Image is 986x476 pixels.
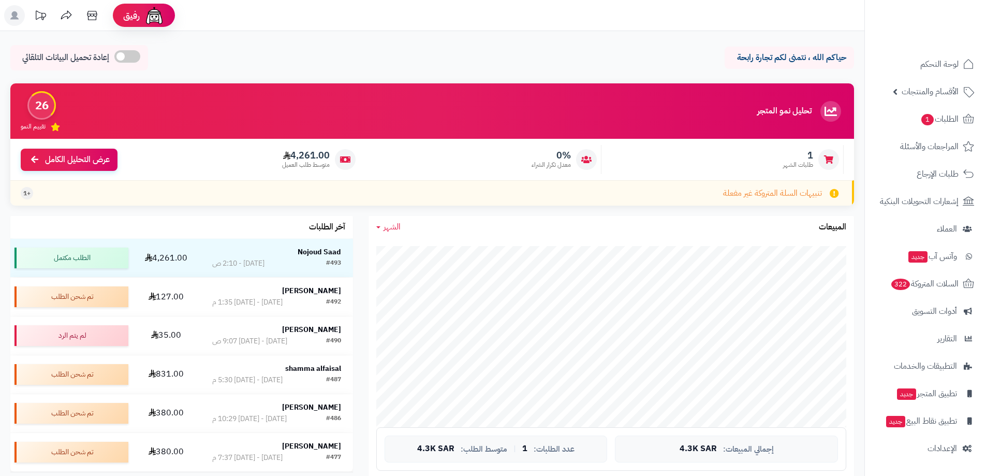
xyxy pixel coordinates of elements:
[384,221,401,233] span: الشهر
[45,154,110,166] span: عرض التحليل الكامل
[212,258,264,269] div: [DATE] - 2:10 ص
[326,414,341,424] div: #486
[723,445,774,454] span: إجمالي المبيعات:
[897,388,916,400] span: جديد
[133,394,200,432] td: 380.00
[326,297,341,308] div: #492
[212,375,283,385] div: [DATE] - [DATE] 5:30 م
[723,187,822,199] span: تنبيهات السلة المتروكة غير مفعلة
[326,336,341,347] div: #490
[871,107,980,132] a: الطلبات1
[907,249,957,264] span: وآتس آب
[27,5,53,28] a: تحديثات المنصة
[417,444,454,454] span: 4.3K SAR
[326,258,341,269] div: #493
[819,223,846,232] h3: المبيعات
[783,161,813,169] span: طلبات الشهر
[908,251,928,263] span: جديد
[871,271,980,296] a: السلات المتروكة322
[376,221,401,233] a: الشهر
[928,441,957,456] span: الإعدادات
[461,445,507,454] span: متوسط الطلب:
[282,285,341,296] strong: [PERSON_NAME]
[871,162,980,186] a: طلبات الإرجاع
[920,112,959,126] span: الطلبات
[133,355,200,394] td: 831.00
[532,161,571,169] span: معدل تكرار الشراء
[123,9,140,22] span: رفيق
[21,122,46,131] span: تقييم النمو
[917,167,959,181] span: طلبات الإرجاع
[14,286,128,307] div: تم شحن الطلب
[326,375,341,385] div: #487
[282,324,341,335] strong: [PERSON_NAME]
[732,52,846,64] p: حياكم الله ، نتمنى لكم تجارة رابحة
[212,453,283,463] div: [DATE] - [DATE] 7:37 م
[871,134,980,159] a: المراجعات والأسئلة
[885,414,957,428] span: تطبيق نقاط البيع
[871,52,980,77] a: لوحة التحكم
[871,244,980,269] a: وآتس آبجديد
[282,150,330,161] span: 4,261.00
[532,150,571,161] span: 0%
[937,331,957,346] span: التقارير
[894,359,957,373] span: التطبيقات والخدمات
[513,445,516,453] span: |
[21,149,117,171] a: عرض التحليل الكامل
[133,316,200,355] td: 35.00
[282,402,341,413] strong: [PERSON_NAME]
[900,139,959,154] span: المراجعات والأسئلة
[871,217,980,241] a: العملاء
[534,445,575,454] span: عدد الطلبات:
[326,453,341,463] div: #477
[871,381,980,406] a: تطبيق المتجرجديد
[144,5,165,26] img: ai-face.png
[282,161,330,169] span: متوسط طلب العميل
[14,248,128,268] div: الطلب مكتمل
[212,336,287,347] div: [DATE] - [DATE] 9:07 ص
[680,444,717,454] span: 4.3K SAR
[871,189,980,214] a: إشعارات التحويلات البنكية
[912,304,957,319] span: أدوات التسويق
[896,386,957,401] span: تطبيق المتجر
[902,84,959,99] span: الأقسام والمنتجات
[921,114,934,125] span: 1
[14,325,128,346] div: لم يتم الرد
[285,363,341,374] strong: shamma alfaisal
[886,416,905,427] span: جديد
[22,52,109,64] span: إعادة تحميل البيانات التلقائي
[783,150,813,161] span: 1
[212,297,283,308] div: [DATE] - [DATE] 1:35 م
[309,223,345,232] h3: آخر الطلبات
[757,107,812,116] h3: تحليل نمو المتجر
[891,279,910,290] span: 322
[133,239,200,277] td: 4,261.00
[133,433,200,471] td: 380.00
[890,277,959,291] span: السلات المتروكة
[298,247,341,257] strong: Nojoud Saad
[920,57,959,71] span: لوحة التحكم
[14,364,128,385] div: تم شحن الطلب
[133,278,200,316] td: 127.00
[212,414,287,424] div: [DATE] - [DATE] 10:29 م
[14,442,128,463] div: تم شحن الطلب
[871,299,980,324] a: أدوات التسويق
[282,441,341,452] strong: [PERSON_NAME]
[14,403,128,424] div: تم شحن الطلب
[23,189,31,198] span: +1
[871,326,980,351] a: التقارير
[880,194,959,209] span: إشعارات التحويلات البنكية
[916,25,976,47] img: logo-2.png
[871,409,980,434] a: تطبيق نقاط البيعجديد
[522,444,527,454] span: 1
[871,354,980,379] a: التطبيقات والخدمات
[937,222,957,236] span: العملاء
[871,436,980,461] a: الإعدادات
